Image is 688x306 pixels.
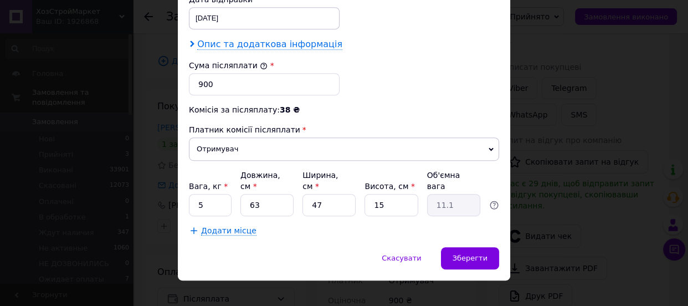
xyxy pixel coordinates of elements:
span: Додати місце [201,226,256,236]
label: Вага, кг [189,182,228,191]
span: Платник комісії післяплати [189,125,300,134]
label: Ширина, см [302,171,338,191]
span: Опис та додаткова інформація [197,39,342,50]
span: Отримувач [189,137,499,161]
div: Об'ємна вага [427,170,480,192]
span: Зберегти [453,254,487,262]
label: Висота, см [364,182,414,191]
label: Довжина, см [240,171,280,191]
span: Скасувати [382,254,421,262]
div: Комісія за післяплату: [189,104,499,115]
label: Сума післяплати [189,61,268,70]
span: 38 ₴ [280,105,300,114]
